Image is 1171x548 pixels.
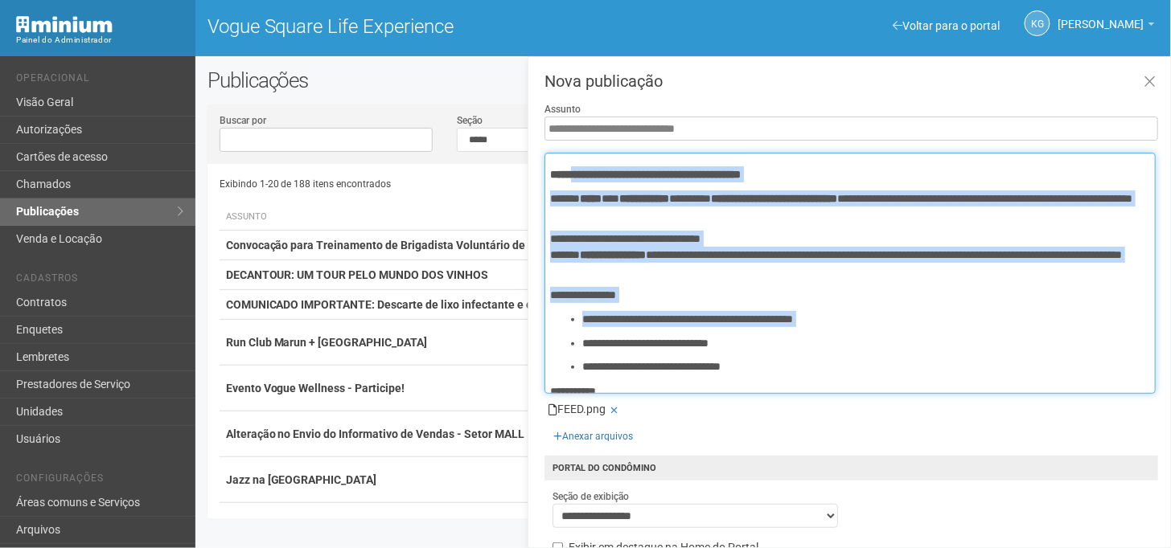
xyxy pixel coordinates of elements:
li: Cadastros [16,272,183,289]
label: Seção [457,113,483,128]
h3: Nova publicação [544,73,1158,89]
span: Karina Godoy [1058,2,1144,31]
label: Buscar por [220,113,266,128]
a: KG [1025,10,1050,36]
i: Remover [610,406,618,415]
h4: Portal do condômino [544,456,1158,481]
h1: Vogue Square Life Experience [207,16,672,37]
div: Anexar arquivos [544,419,642,444]
li: FEED.png [549,402,1154,419]
div: Painel do Administrador [16,33,183,47]
strong: Jazz na [GEOGRAPHIC_DATA] [226,473,377,486]
a: Voltar para o portal [894,19,1000,32]
img: Minium [16,16,113,33]
label: Seção de exibição [553,489,629,504]
label: Assunto [544,102,581,117]
th: Assunto [220,204,598,231]
h2: Publicações [207,68,590,92]
a: [PERSON_NAME] [1058,20,1155,33]
strong: Run Club Marun + [GEOGRAPHIC_DATA] [226,336,428,349]
div: Exibindo 1-20 de 188 itens encontrados [220,172,684,196]
strong: Evento Vogue Wellness - Participe! [226,382,405,395]
li: Operacional [16,72,183,89]
strong: COMUNICADO IMPORTANTE: Descarte de lixo infectante e entulhos [226,298,572,311]
strong: Convocação para Treinamento de Brigadista Voluntário de Incêndio [226,239,573,252]
strong: DECANTOUR: UM TOUR PELO MUNDO DOS VINHOS [226,268,489,281]
strong: Alteração no Envio do Informativo de Vendas - Setor MALL [226,427,525,440]
li: Configurações [16,472,183,489]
